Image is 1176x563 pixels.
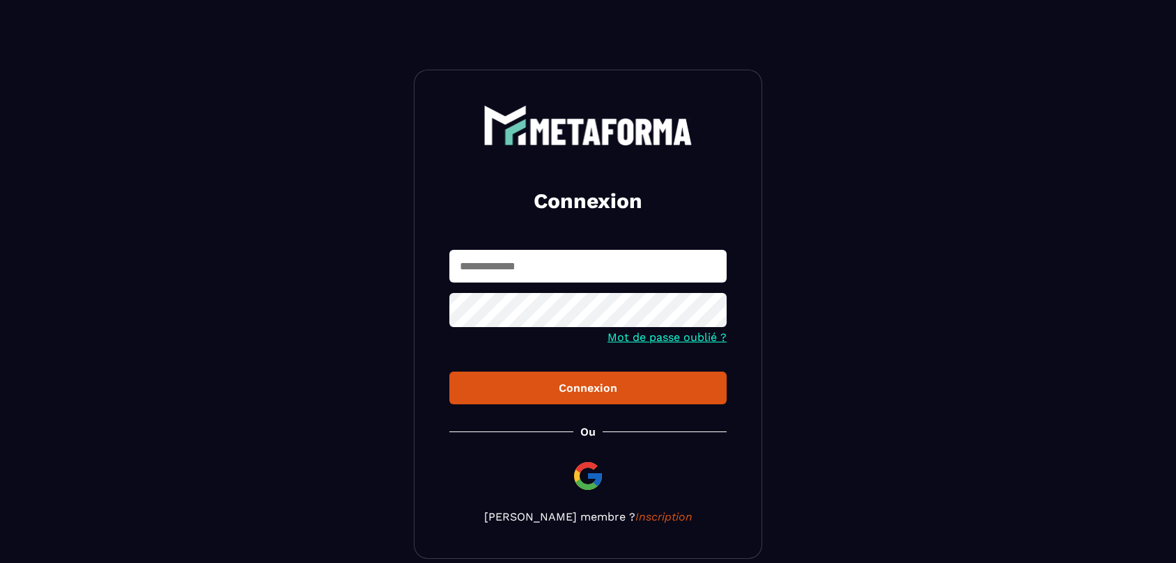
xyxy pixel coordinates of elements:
[449,510,727,523] p: [PERSON_NAME] membre ?
[461,381,715,395] div: Connexion
[580,425,596,438] p: Ou
[571,459,605,493] img: google
[608,331,727,344] a: Mot de passe oublié ?
[483,105,693,145] img: logo
[635,510,693,523] a: Inscription
[449,105,727,145] a: logo
[466,187,710,215] h2: Connexion
[449,372,727,404] button: Connexion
